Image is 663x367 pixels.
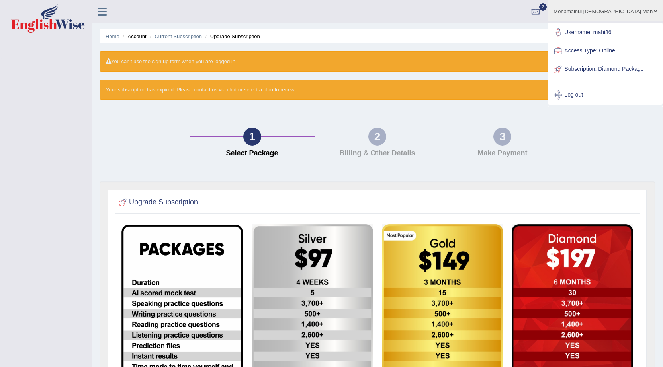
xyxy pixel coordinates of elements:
[100,80,655,100] div: Your subscription has expired. Please contact us via chat or select a plan to renew
[548,60,662,78] a: Subscription: Diamond Package
[548,86,662,104] a: Log out
[539,3,547,11] span: 2
[117,196,198,208] h2: Upgrade Subscription
[548,42,662,60] a: Access Type: Online
[548,23,662,42] a: Username: mahi86
[243,128,261,146] div: 1
[155,33,202,39] a: Current Subscription
[203,33,260,40] li: Upgrade Subscription
[493,128,511,146] div: 3
[368,128,386,146] div: 2
[319,150,436,157] h4: Billing & Other Details
[100,51,655,72] div: You can't use the sign up form when you are logged in
[444,150,561,157] h4: Make Payment
[121,33,146,40] li: Account
[194,150,311,157] h4: Select Package
[106,33,119,39] a: Home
